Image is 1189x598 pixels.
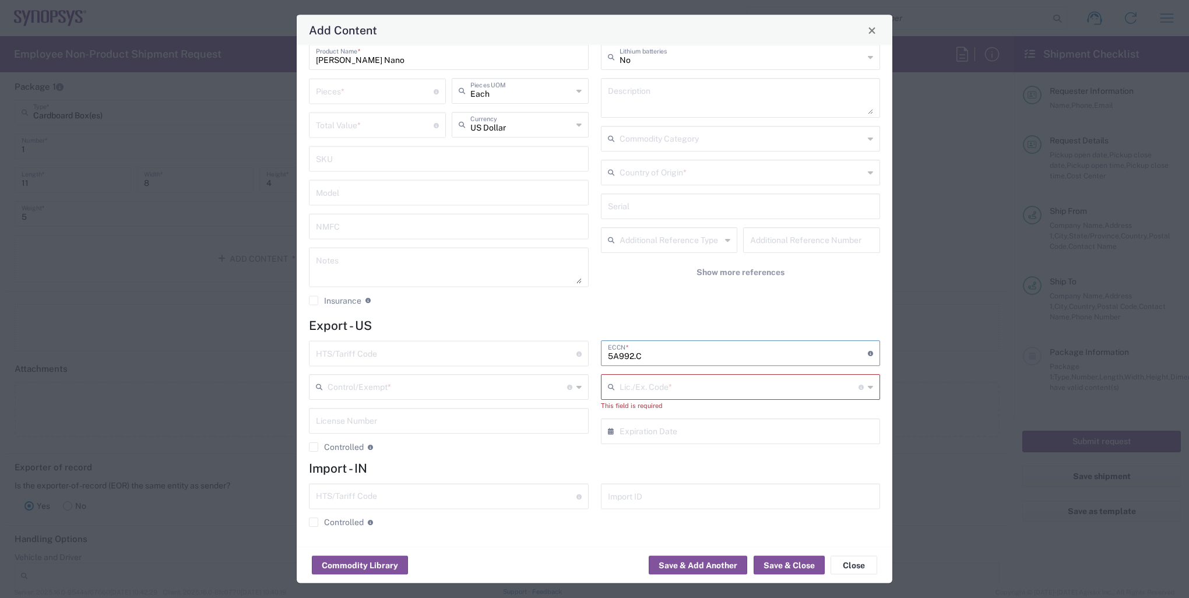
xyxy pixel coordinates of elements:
label: Controlled [309,443,364,452]
label: Insurance [309,296,361,305]
h4: Add Content [309,22,377,38]
div: This field is required [601,400,881,411]
h4: Import - IN [309,461,880,476]
button: Commodity Library [312,556,408,575]
button: Save & Add Another [649,556,747,575]
button: Save & Close [754,556,825,575]
label: Controlled [309,518,364,527]
button: Close [864,22,880,38]
h4: Export - US [309,318,880,333]
span: Show more references [696,267,785,278]
button: Close [831,556,877,575]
